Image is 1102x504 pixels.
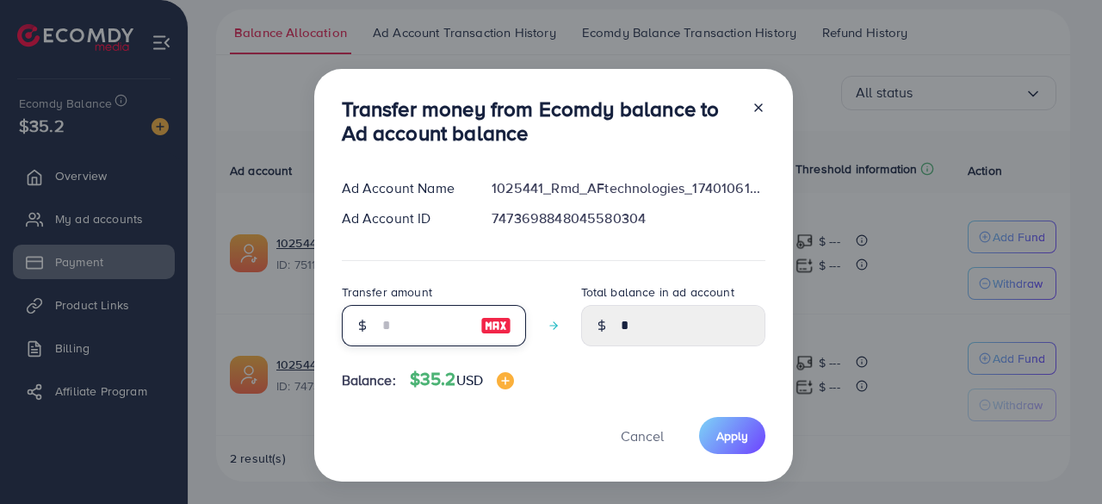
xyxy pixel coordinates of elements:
img: image [480,315,511,336]
label: Total balance in ad account [581,283,734,301]
iframe: Chat [1029,426,1089,491]
div: 7473698848045580304 [478,208,778,228]
button: Cancel [599,417,685,454]
span: Apply [716,427,748,445]
h3: Transfer money from Ecomdy balance to Ad account balance [342,96,738,146]
button: Apply [699,417,765,454]
img: image [497,372,514,389]
div: Ad Account Name [328,178,479,198]
div: Ad Account ID [328,208,479,228]
span: Cancel [621,426,664,445]
span: USD [456,370,483,389]
span: Balance: [342,370,396,390]
div: 1025441_Rmd_AFtechnologies_1740106118522 [478,178,778,198]
h4: $35.2 [410,369,514,390]
label: Transfer amount [342,283,432,301]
